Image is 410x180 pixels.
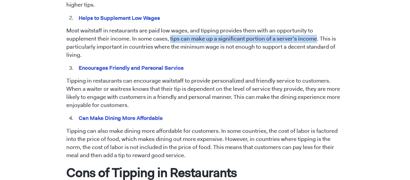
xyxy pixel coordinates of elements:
[78,13,161,23] mark: Helps to Supplement Low Wages
[66,27,344,59] p: Most waitstaff in restaurants are paid low wages, and tipping provides them with an opportunity t...
[78,63,185,72] mark: Encourages Friendly and Personal Service
[66,77,344,109] p: Tipping in restaurants can encourage waitstaff to provide personalized and friendly service to cu...
[66,127,344,160] p: Tipping can also make dining more affordable for customers. In some countries, the cost of labor ...
[78,113,164,123] mark: Can Make Dining More Affordable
